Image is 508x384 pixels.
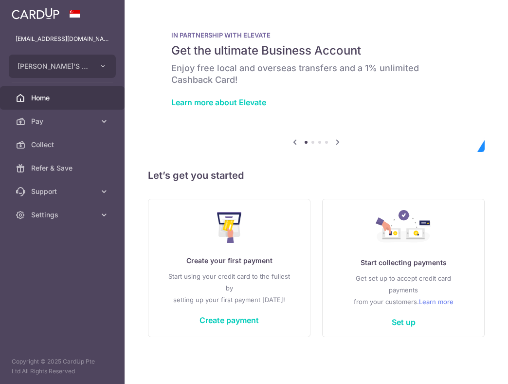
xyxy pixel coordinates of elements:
span: Home [31,93,95,103]
button: [PERSON_NAME]'S TANDOOR PTE. LTD. [9,55,116,78]
img: Collect Payment [376,210,431,245]
span: Collect [31,140,95,150]
p: IN PARTNERSHIP WITH ELEVATE [171,31,461,39]
span: Pay [31,116,95,126]
p: Create your first payment [168,255,290,267]
img: Make Payment [217,212,242,243]
p: Get set up to accept credit card payments from your customers. [342,272,465,307]
p: Start using your credit card to the fullest by setting up your first payment [DATE]! [168,270,290,306]
img: Renovation banner [148,16,485,152]
span: Support [31,187,95,196]
h5: Let’s get you started [148,168,485,183]
h6: Enjoy free local and overseas transfers and a 1% unlimited Cashback Card! [171,62,461,86]
a: Learn more about Elevate [171,97,266,107]
span: Refer & Save [31,163,95,173]
span: [PERSON_NAME]'S TANDOOR PTE. LTD. [18,61,90,71]
p: [EMAIL_ADDRESS][DOMAIN_NAME] [16,34,109,44]
a: Learn more [419,296,454,307]
p: Start collecting payments [342,257,465,269]
span: Settings [31,210,95,220]
a: Set up [392,317,416,327]
img: CardUp [12,8,59,19]
a: Create payment [200,315,259,325]
h5: Get the ultimate Business Account [171,43,461,58]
